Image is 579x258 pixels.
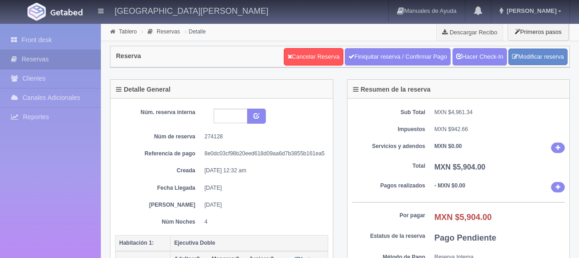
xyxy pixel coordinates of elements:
[119,28,137,35] a: Tablero
[122,133,195,141] dt: Núm de reserva
[157,28,180,35] a: Reservas
[435,213,492,222] b: MXN $5,904.00
[115,5,268,16] h4: [GEOGRAPHIC_DATA][PERSON_NAME]
[204,218,321,226] dd: 4
[50,9,83,16] img: Getabed
[435,126,565,133] dd: MXN $942.66
[507,23,569,41] button: Primeros pasos
[435,163,485,171] b: MXN $5,904.00
[122,167,195,175] dt: Creada
[204,167,321,175] dd: [DATE] 12:32 am
[435,233,496,242] b: Pago Pendiente
[435,143,462,149] b: MXN $0.00
[171,235,328,251] th: Ejecutiva Doble
[452,48,507,66] a: Hacer Check-In
[508,49,568,66] a: Modificar reserva
[116,53,141,60] h4: Reserva
[204,150,321,158] dd: 8e0dc03cf98b20eed618d09aa6d7b3855b161ea5
[182,27,208,36] li: Detalle
[122,109,195,116] dt: Núm. reserva interna
[504,7,557,14] span: [PERSON_NAME]
[352,143,425,150] dt: Servicios y adendos
[122,150,195,158] dt: Referencia de pago
[353,86,431,93] h4: Resumen de la reserva
[122,184,195,192] dt: Fecha Llegada
[119,240,154,246] b: Habitación 1:
[204,201,321,209] dd: [DATE]
[352,232,425,240] dt: Estatus de la reserva
[284,48,343,66] a: Cancelar Reserva
[352,109,425,116] dt: Sub Total
[352,212,425,220] dt: Por pagar
[122,201,195,209] dt: [PERSON_NAME]
[437,23,502,41] a: Descargar Recibo
[352,162,425,170] dt: Total
[28,3,46,21] img: Getabed
[352,182,425,190] dt: Pagos realizados
[122,218,195,226] dt: Núm Noches
[345,48,451,66] a: Finiquitar reserva / Confirmar Pago
[435,182,465,189] b: - MXN $0.00
[204,184,321,192] dd: [DATE]
[204,133,321,141] dd: 274128
[116,86,171,93] h4: Detalle General
[352,126,425,133] dt: Impuestos
[435,109,565,116] dd: MXN $4,961.34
